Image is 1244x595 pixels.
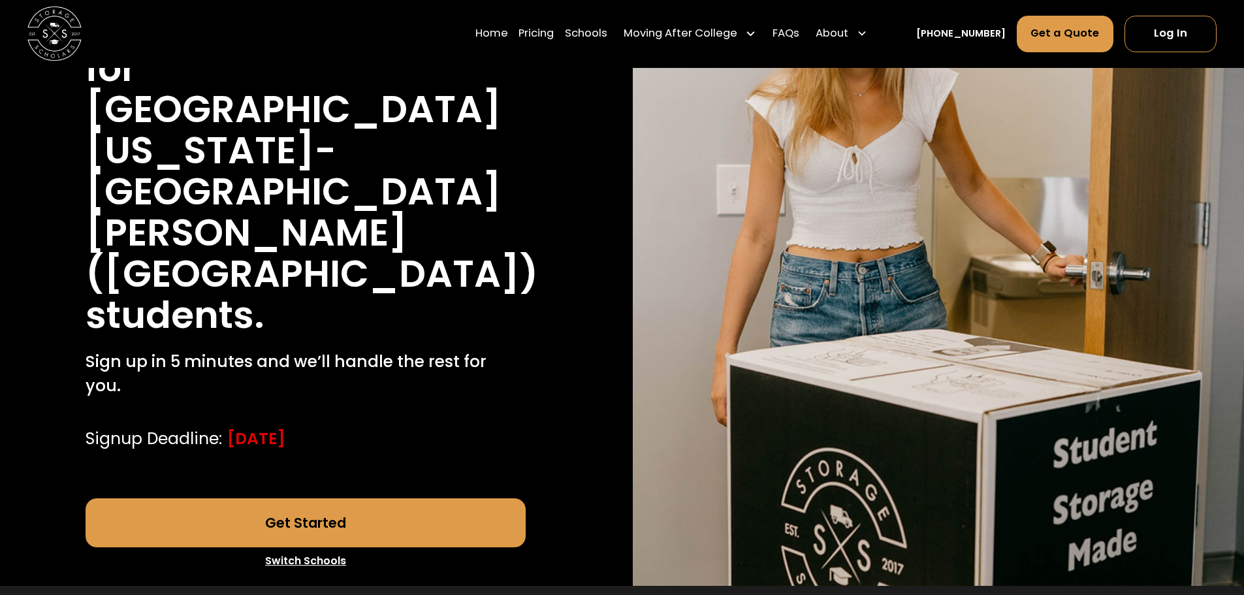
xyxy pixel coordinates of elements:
[86,426,222,451] div: Signup Deadline:
[1017,16,1114,52] a: Get a Quote
[1124,16,1217,52] a: Log In
[86,498,526,547] a: Get Started
[475,15,508,53] a: Home
[86,295,264,336] h1: students.
[86,547,526,575] a: Switch Schools
[565,15,607,53] a: Schools
[810,15,873,53] div: About
[518,15,554,53] a: Pricing
[624,26,737,42] div: Moving After College
[773,15,799,53] a: FAQs
[816,26,848,42] div: About
[916,27,1006,41] a: [PHONE_NUMBER]
[227,426,285,451] div: [DATE]
[27,7,82,61] img: Storage Scholars main logo
[86,349,526,398] p: Sign up in 5 minutes and we’ll handle the rest for you.
[27,7,82,61] a: home
[86,89,538,295] h1: [GEOGRAPHIC_DATA][US_STATE]-[GEOGRAPHIC_DATA][PERSON_NAME] ([GEOGRAPHIC_DATA])
[618,15,762,53] div: Moving After College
